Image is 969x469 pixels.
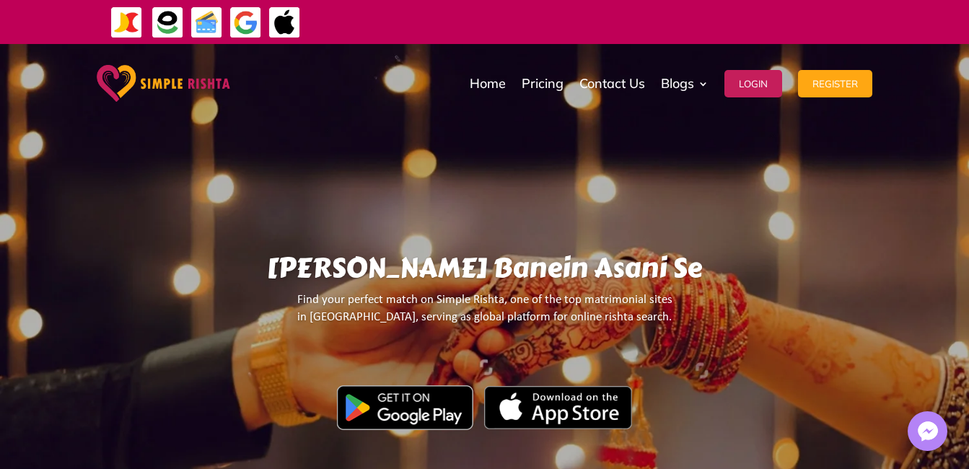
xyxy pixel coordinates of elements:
[268,6,301,39] img: ApplePay-icon
[661,48,709,120] a: Blogs
[190,6,223,39] img: Credit Cards
[798,48,872,120] a: Register
[126,292,843,338] p: Find your perfect match on Simple Rishta, one of the top matrimonial sites in [GEOGRAPHIC_DATA], ...
[522,48,564,120] a: Pricing
[152,6,184,39] img: EasyPaisa-icon
[724,70,782,97] button: Login
[110,6,143,39] img: JazzCash-icon
[337,385,473,430] img: Google Play
[798,70,872,97] button: Register
[126,252,843,292] h1: [PERSON_NAME] Banein Asani Se
[229,6,262,39] img: GooglePay-icon
[724,48,782,120] a: Login
[913,417,942,446] img: Messenger
[579,48,645,120] a: Contact Us
[470,48,506,120] a: Home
